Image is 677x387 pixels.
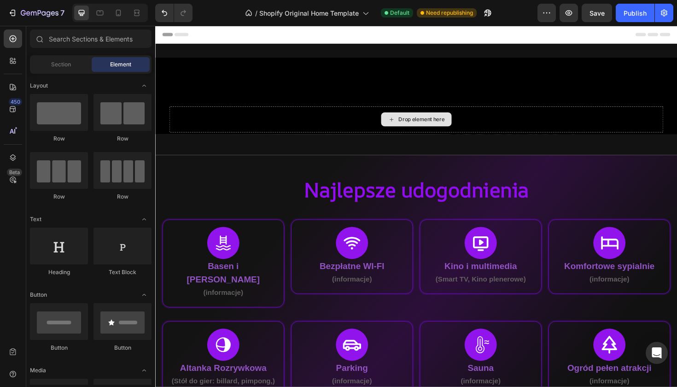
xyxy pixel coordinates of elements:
div: 450 [9,98,22,106]
strong: Parking [191,357,225,367]
strong: Kino i multimedia [306,249,383,259]
span: Shopify Original Home Template [259,8,359,18]
button: 7 [4,4,69,22]
div: Button [93,344,152,352]
span: Najlepsze udogodnienia [158,159,395,188]
div: Row [30,193,88,201]
span: Section [51,60,71,69]
div: Text Block [93,268,152,276]
strong: (informacje) [460,264,502,272]
strong: (informacje) [323,372,366,380]
button: Save [582,4,612,22]
span: Toggle open [137,212,152,227]
span: / [255,8,257,18]
strong: (Smart TV, Kino plenerowe) [297,264,392,272]
strong: Basen i [PERSON_NAME] [33,249,111,274]
div: Button [30,344,88,352]
strong: (informacje) [187,372,229,380]
div: Row [30,135,88,143]
div: Beta [7,169,22,176]
span: Need republishing [426,9,473,17]
span: Ogród pełen atrakcji [436,357,525,367]
span: Toggle open [137,363,152,378]
strong: (Stół do gier: billard, pimpong,) [17,372,126,380]
div: Open Intercom Messenger [646,342,668,364]
input: Search Sections & Elements [30,29,152,48]
strong: (informacje) [460,372,502,380]
p: 7 [60,7,64,18]
span: Toggle open [137,78,152,93]
span: Element [110,60,131,69]
div: Publish [624,8,647,18]
div: Row [93,135,152,143]
strong: Sauna [331,357,358,367]
iframe: Design area [155,26,677,387]
div: Drop element here [257,95,306,103]
span: Button [30,291,47,299]
div: Row [93,193,152,201]
span: Save [589,9,605,17]
span: Media [30,366,46,375]
span: Text [30,215,41,223]
strong: Komfortowe sypialnie [433,249,529,259]
button: Publish [616,4,654,22]
span: Default [390,9,409,17]
span: Toggle open [137,287,152,302]
strong: Altanka Rozrywkowa [26,357,118,367]
strong: Bezpłatne WI-FI [174,249,243,259]
strong: (informacje) [187,264,229,272]
span: Layout [30,82,48,90]
strong: (informacje) [51,278,93,286]
div: Undo/Redo [155,4,193,22]
div: Heading [30,268,88,276]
